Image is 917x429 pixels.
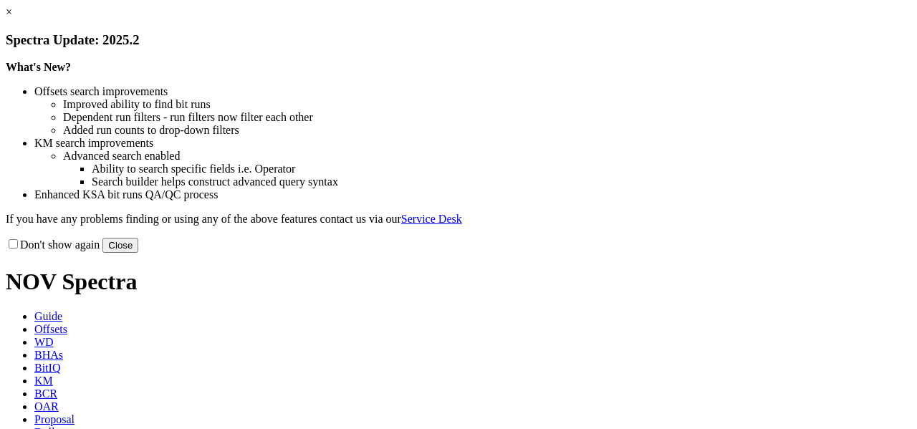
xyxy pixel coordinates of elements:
li: Improved ability to find bit runs [63,98,911,111]
li: Offsets search improvements [34,85,911,98]
span: KM [34,375,53,387]
li: Advanced search enabled [63,150,911,163]
span: BitIQ [34,362,60,374]
span: BHAs [34,349,63,361]
li: Dependent run filters - run filters now filter each other [63,111,911,124]
span: OAR [34,400,59,413]
p: If you have any problems finding or using any of the above features contact us via our [6,213,911,226]
span: Proposal [34,413,75,425]
label: Don't show again [6,238,100,251]
button: Close [102,238,138,253]
a: × [6,6,12,18]
span: Guide [34,310,62,322]
li: KM search improvements [34,137,911,150]
span: Offsets [34,323,67,335]
li: Search builder helps construct advanced query syntax [92,175,911,188]
li: Ability to search specific fields i.e. Operator [92,163,911,175]
li: Added run counts to drop-down filters [63,124,911,137]
span: BCR [34,387,57,400]
input: Don't show again [9,239,18,249]
h3: Spectra Update: 2025.2 [6,32,911,48]
h1: NOV Spectra [6,269,911,295]
li: Enhanced KSA bit runs QA/QC process [34,188,911,201]
span: WD [34,336,54,348]
a: Service Desk [401,213,462,225]
strong: What's New? [6,61,71,73]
